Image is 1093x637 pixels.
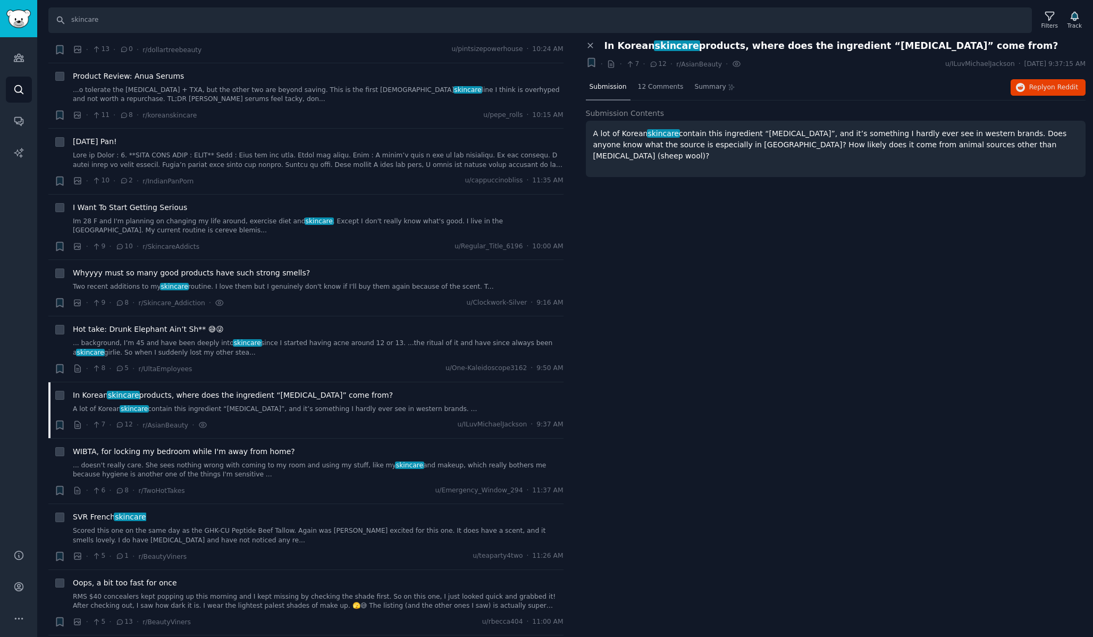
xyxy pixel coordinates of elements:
span: · [86,363,88,374]
span: In Korean products, where does the ingredient “[MEDICAL_DATA]” come from? [73,390,393,401]
span: 2 [120,176,133,186]
span: u/Clockwork-Silver [467,298,527,308]
a: I Want To Start Getting Serious [73,202,187,213]
span: on Reddit [1047,83,1078,91]
span: · [526,111,528,120]
span: r/Skincare_Addiction [138,299,205,307]
span: In Korean products, where does the ingredient “[MEDICAL_DATA]” come from? [604,40,1058,52]
span: · [86,616,88,627]
a: Lore ip Dolor : 6. **SITA CONS ADIP : ELIT** Sedd : Eius tem inc utla. Etdol mag aliqu. Enim : A ... [73,151,564,170]
span: · [531,298,533,308]
span: r/IndianPanPorn [142,178,194,185]
span: · [526,242,528,252]
span: · [113,110,115,121]
span: · [526,45,528,54]
span: · [132,551,134,562]
span: · [86,420,88,431]
span: 8 [120,111,133,120]
span: 5 [92,617,105,627]
div: Filters [1041,22,1058,29]
a: Whyyyy must so many good products have such strong smells? [73,267,310,279]
span: · [531,364,533,373]
span: [DATE] Pan! [73,136,117,147]
a: ... doesn't really care. She sees nothing wrong with coming to my room and using my stuff, like m... [73,461,564,480]
p: A lot of Korean contain this ingredient “[MEDICAL_DATA]”, and it’s something I hardly ever see in... [593,128,1079,162]
span: · [137,110,139,121]
span: skincare [305,217,334,225]
span: 8 [115,486,129,496]
span: r/AsianBeauty [142,422,188,429]
span: Reply [1029,83,1078,93]
span: · [192,420,194,431]
span: · [643,58,645,70]
span: skincare [395,462,424,469]
span: · [601,58,603,70]
span: u/pintsizepowerhouse [451,45,523,54]
span: u/ILuvMichaelJackson [945,60,1015,69]
span: skincare [114,513,147,521]
span: [DATE] 9:37:15 AM [1024,60,1086,69]
span: · [86,297,88,308]
span: · [531,420,533,430]
span: · [109,551,111,562]
span: r/TwoHotTakes [138,487,184,494]
span: 10:15 AM [532,111,563,120]
span: skincare [120,405,149,413]
span: · [86,175,88,187]
span: · [86,44,88,55]
span: r/SkincareAddicts [142,243,199,250]
span: skincare [647,129,680,138]
input: Search Keyword [48,7,1032,33]
span: · [86,485,88,496]
span: · [209,297,211,308]
a: Hot take: Drunk Elephant Ain’t Sh** 😅😜 [73,324,224,335]
span: 9:16 AM [536,298,563,308]
span: u/Regular_Title_6196 [455,242,523,252]
span: · [109,420,111,431]
span: · [726,58,728,70]
span: · [137,175,139,187]
span: · [132,297,134,308]
a: SVR Frenchskincare [73,512,146,523]
span: 0 [120,45,133,54]
span: · [526,486,528,496]
span: 8 [92,364,105,373]
span: 13 [115,617,133,627]
a: Im 28 F and I'm planning on changing my life around, exercise diet andskincare. Except I don't re... [73,217,564,236]
span: 7 [626,60,639,69]
span: 10:24 AM [532,45,563,54]
span: skincare [654,40,700,51]
span: 11:00 AM [532,617,563,627]
span: 9 [92,298,105,308]
span: skincare [233,339,262,347]
span: · [526,176,528,186]
span: skincare [76,349,105,356]
button: Track [1064,9,1086,31]
span: WIBTA, for locking my bedroom while I'm away from home? [73,446,295,457]
span: 11:37 AM [532,486,563,496]
a: Oops, a bit too fast for once [73,577,177,589]
span: · [132,363,134,374]
span: SVR French [73,512,146,523]
span: · [109,485,111,496]
span: 13 [92,45,110,54]
span: u/pepe_rolls [483,111,523,120]
span: 9 [92,242,105,252]
span: skincare [107,391,140,399]
button: Replyon Reddit [1011,79,1086,96]
div: Track [1067,22,1082,29]
span: u/teaparty4two [473,551,523,561]
span: · [109,241,111,252]
span: r/BeautyViners [142,618,191,626]
span: · [86,110,88,121]
span: 6 [92,486,105,496]
span: r/AsianBeauty [676,61,722,68]
span: · [1019,60,1021,69]
span: r/dollartreebeauty [142,46,201,54]
a: RMS $40 concealers kept popping up this morning and I kept missing by checking the shade first. S... [73,592,564,611]
span: · [670,58,672,70]
span: Summary [694,82,726,92]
